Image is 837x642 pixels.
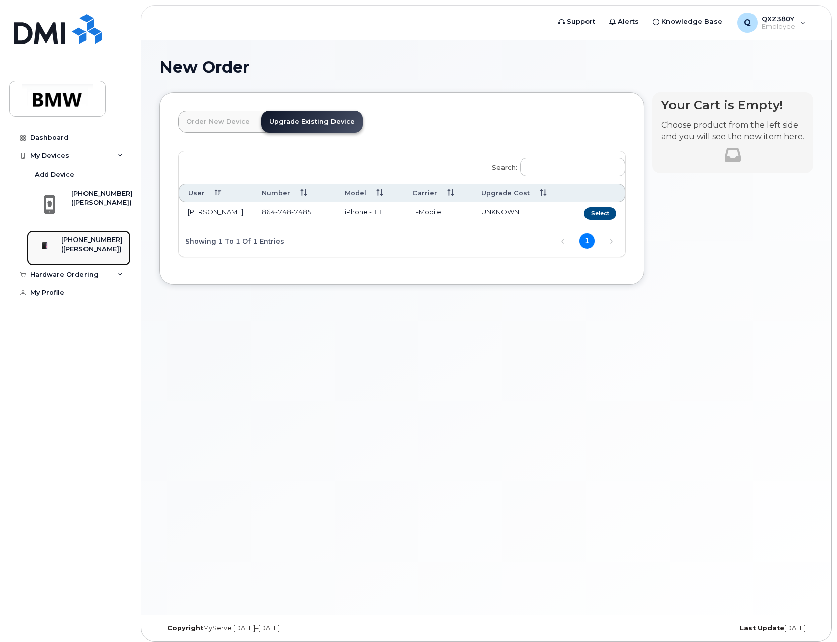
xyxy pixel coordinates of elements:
td: T-Mobile [403,202,472,225]
span: 864 [262,208,312,216]
td: [PERSON_NAME] [179,202,253,225]
span: UNKNOWN [481,208,519,216]
a: Upgrade Existing Device [261,111,363,133]
th: Model: activate to sort column ascending [336,184,403,202]
h4: Your Cart is Empty! [661,98,804,112]
strong: Last Update [740,624,784,632]
span: 7485 [291,208,312,216]
h1: New Order [159,58,813,76]
span: 748 [275,208,291,216]
div: MyServe [DATE]–[DATE] [159,624,377,632]
th: Number: activate to sort column ascending [253,184,336,202]
a: 1 [579,233,595,249]
p: Choose product from the left side and you will see the new item here. [661,120,804,143]
a: Previous [555,234,570,249]
div: [DATE] [596,624,813,632]
a: Order New Device [178,111,258,133]
div: Showing 1 to 1 of 1 entries [179,232,284,249]
iframe: Messenger Launcher [793,598,829,634]
th: Upgrade Cost: activate to sort column ascending [472,184,565,202]
label: Search: [485,151,625,180]
button: Select [584,207,616,220]
th: Carrier: activate to sort column ascending [403,184,472,202]
strong: Copyright [167,624,203,632]
a: Next [604,234,619,249]
input: Search: [520,158,625,176]
th: User: activate to sort column descending [179,184,253,202]
td: iPhone - 11 [336,202,403,225]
